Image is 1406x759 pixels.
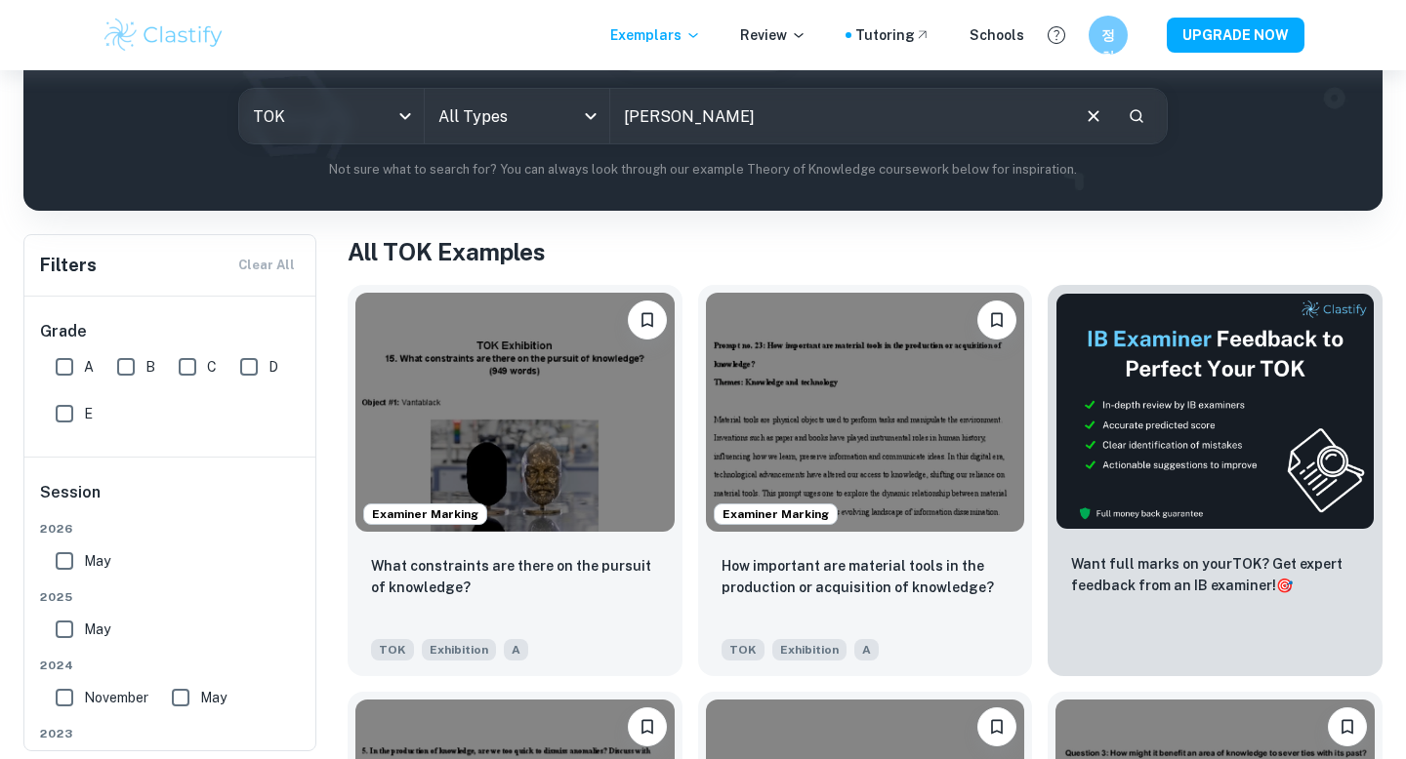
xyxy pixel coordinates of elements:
span: May [84,550,110,572]
button: Bookmark [628,300,667,340]
button: Bookmark [977,300,1016,340]
button: Bookmark [1328,707,1367,746]
h6: 정하 [1097,24,1120,46]
a: Tutoring [855,24,930,46]
a: Examiner MarkingBookmarkHow important are material tools in the production or acquisition of know... [698,285,1033,676]
h6: Grade [40,320,302,343]
span: 2026 [40,520,302,538]
a: Schools [970,24,1024,46]
span: November [84,687,148,708]
span: 2023 [40,725,302,742]
span: TOK [371,639,414,660]
span: 2024 [40,657,302,674]
img: Thumbnail [1055,293,1375,530]
span: Exhibition [772,639,847,660]
span: A [854,639,879,660]
span: E [84,403,93,424]
span: Examiner Marking [715,505,837,523]
img: TOK Exhibition example thumbnail: What constraints are there on the pursui [355,293,675,532]
span: Examiner Marking [364,505,486,523]
h6: Session [40,481,302,520]
button: 정하 [1089,16,1128,55]
button: UPGRADE NOW [1167,18,1304,53]
button: Search [1120,100,1153,133]
p: How important are material tools in the production or acquisition of knowledge? [722,555,1010,598]
p: Want full marks on your TOK ? Get expert feedback from an IB examiner! [1071,553,1359,596]
p: Not sure what to search for? You can always look through our example Theory of Knowledge coursewo... [39,160,1367,180]
button: Clear [1075,98,1112,135]
button: Help and Feedback [1040,19,1073,52]
h6: Filters [40,252,97,279]
span: TOK [722,639,765,660]
button: Bookmark [977,707,1016,746]
span: A [504,639,528,660]
p: Exemplars [610,24,701,46]
p: Review [740,24,806,46]
span: A [84,356,94,378]
span: D [269,356,278,378]
p: What constraints are there on the pursuit of knowledge? [371,555,659,598]
input: E.g. human science, ways of knowing, religious objects... [610,89,1067,143]
span: C [207,356,217,378]
div: All Types [425,89,609,143]
span: B [145,356,155,378]
div: TOK [239,89,424,143]
span: May [84,619,110,640]
img: TOK Exhibition example thumbnail: How important are material tools in the [706,293,1025,532]
img: Clastify logo [102,16,226,55]
span: 2025 [40,588,302,606]
span: 🎯 [1276,578,1293,593]
button: Bookmark [628,707,667,746]
a: ThumbnailWant full marks on yourTOK? Get expert feedback from an IB examiner! [1048,285,1383,676]
h1: All TOK Examples [348,234,1383,269]
a: Examiner MarkingBookmarkWhat constraints are there on the pursuit of knowledge?TOKExhibitionA [348,285,682,676]
span: May [200,687,227,708]
span: Exhibition [422,639,496,660]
